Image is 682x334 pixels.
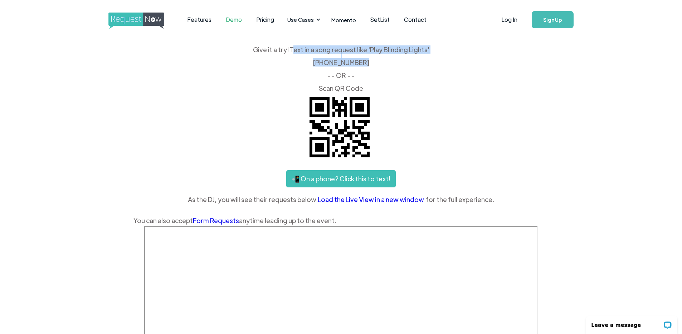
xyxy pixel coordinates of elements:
div: Use Cases [283,9,322,31]
a: Features [180,9,219,31]
a: Form Requests [193,216,239,225]
a: Sign Up [532,11,574,28]
a: Contact [397,9,434,31]
div: You can also accept anytime leading up to the event. [133,215,549,226]
a: Pricing [249,9,281,31]
img: requestnow logo [108,13,177,29]
div: As the DJ, you will see their requests below. for the full experience. [133,194,549,205]
a: SetList [363,9,397,31]
img: QR code [304,92,375,163]
a: Log In [494,7,525,32]
div: Use Cases [287,16,314,24]
a: Demo [219,9,249,31]
a: home [108,13,162,27]
div: Give it a try! Text in a song request like 'Play Blinding Lights' ‍ [PHONE_NUMBER] -- OR -- ‍ Sca... [133,46,549,92]
a: 📲 On a phone? Click this to text! [286,170,396,187]
a: Momento [324,9,363,30]
a: Load the Live View in a new window [318,194,426,205]
iframe: LiveChat chat widget [581,311,682,334]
